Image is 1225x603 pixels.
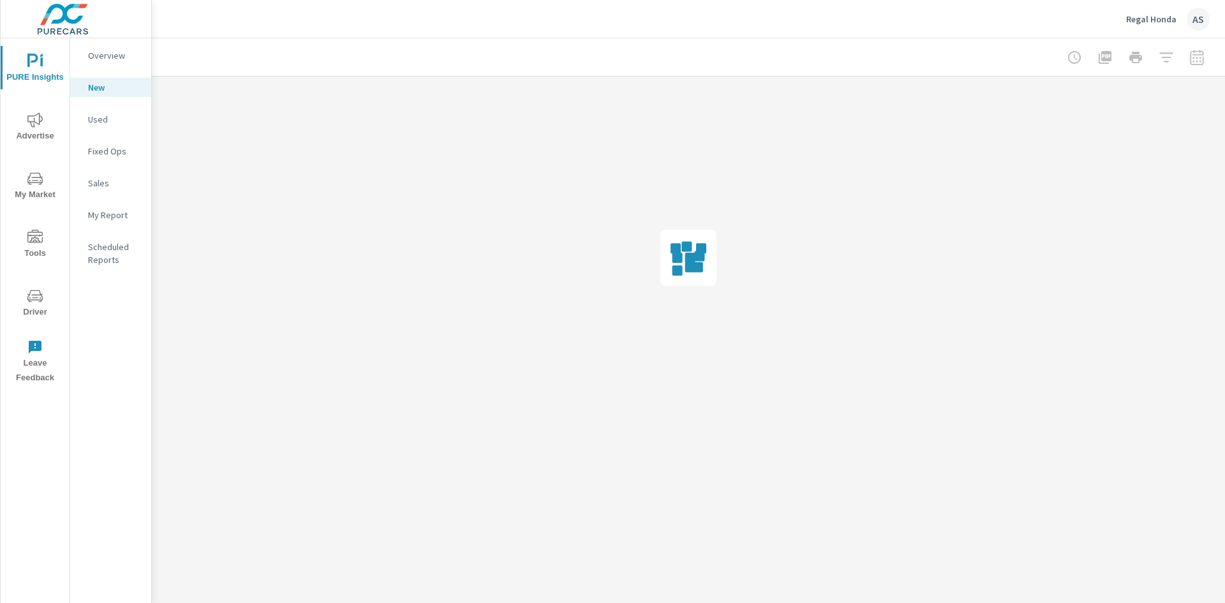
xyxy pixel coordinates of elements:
span: Advertise [4,112,66,144]
span: My Market [4,171,66,202]
div: Overview [70,46,151,65]
span: Driver [4,288,66,320]
span: PURE Insights [4,54,66,85]
p: New [88,81,141,94]
p: Regal Honda [1126,13,1177,25]
div: Used [70,110,151,129]
div: Scheduled Reports [70,237,151,269]
p: Sales [88,177,141,190]
p: Scheduled Reports [88,241,141,266]
div: New [70,78,151,97]
span: Leave Feedback [4,339,66,385]
p: Used [88,113,141,126]
div: nav menu [1,38,70,391]
span: Tools [4,230,66,261]
p: My Report [88,209,141,221]
div: Fixed Ops [70,142,151,161]
div: AS [1187,8,1210,31]
div: Sales [70,174,151,193]
div: My Report [70,205,151,225]
p: Overview [88,49,141,62]
p: Fixed Ops [88,145,141,158]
